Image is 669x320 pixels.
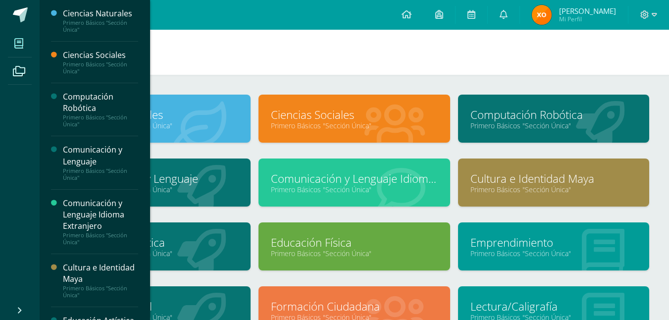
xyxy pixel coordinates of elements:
a: Educación Física [271,235,437,250]
a: Ciencias Sociales [271,107,437,122]
a: Expresión Visual [72,299,238,314]
div: Primero Básicos "Sección Única" [63,167,138,181]
a: Educación Artística [72,235,238,250]
div: Cultura e Identidad Maya [63,262,138,285]
a: Computación Robótica [470,107,637,122]
a: Ciencias Naturales [72,107,238,122]
div: Ciencias Naturales [63,8,138,19]
a: Computación RobóticaPrimero Básicos "Sección Única" [63,91,138,128]
div: Primero Básicos "Sección Única" [63,232,138,246]
a: Lectura/Caligrafía [470,299,637,314]
a: Comunicación y Lenguaje Idioma Extranjero [271,171,437,186]
a: Primero Básicos "Sección Única" [271,249,437,258]
a: Comunicación y Lenguaje [72,171,238,186]
a: Primero Básicos "Sección Única" [72,185,238,194]
div: Primero Básicos "Sección Única" [63,61,138,75]
div: Comunicación y Lenguaje Idioma Extranjero [63,198,138,232]
a: Formación Ciudadana [271,299,437,314]
a: Primero Básicos "Sección Única" [470,121,637,130]
a: Cultura e Identidad MayaPrimero Básicos "Sección Única" [63,262,138,299]
a: Primero Básicos "Sección Única" [271,121,437,130]
a: Comunicación y LenguajePrimero Básicos "Sección Única" [63,144,138,181]
div: Primero Básicos "Sección Única" [63,114,138,128]
a: Ciencias NaturalesPrimero Básicos "Sección Única" [63,8,138,33]
a: Emprendimiento [470,235,637,250]
div: Comunicación y Lenguaje [63,144,138,167]
a: Primero Básicos "Sección Única" [271,185,437,194]
div: Computación Robótica [63,91,138,114]
a: Ciencias SocialesPrimero Básicos "Sección Única" [63,50,138,75]
a: Primero Básicos "Sección Única" [470,249,637,258]
a: Cultura e Identidad Maya [470,171,637,186]
img: 86243bb81fb1a9bcf7d1372635ab2988.png [532,5,552,25]
a: Primero Básicos "Sección Única" [470,185,637,194]
a: Comunicación y Lenguaje Idioma ExtranjeroPrimero Básicos "Sección Única" [63,198,138,246]
div: Primero Básicos "Sección Única" [63,285,138,299]
span: [PERSON_NAME] [559,6,616,16]
div: Ciencias Sociales [63,50,138,61]
a: Primero Básicos "Sección Única" [72,249,238,258]
div: Primero Básicos "Sección Única" [63,19,138,33]
a: Primero Básicos "Sección Única" [72,121,238,130]
span: Mi Perfil [559,15,616,23]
